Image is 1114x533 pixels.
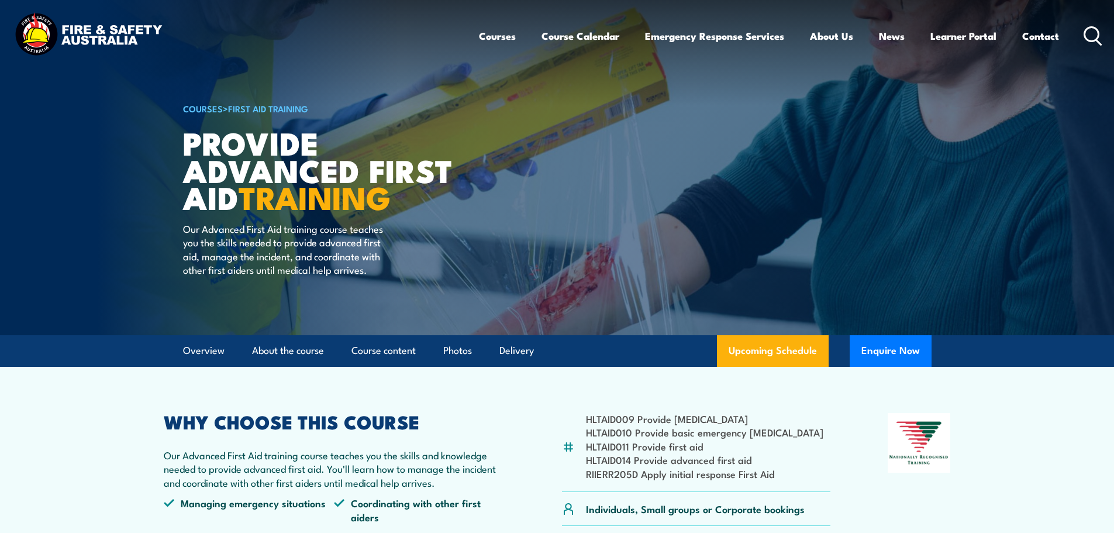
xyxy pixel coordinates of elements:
[645,20,784,51] a: Emergency Response Services
[586,412,823,425] li: HLTAID009 Provide [MEDICAL_DATA]
[586,467,823,480] li: RIIERR205D Apply initial response First Aid
[164,496,334,524] li: Managing emergency situations
[586,502,805,515] p: Individuals, Small groups or Corporate bookings
[930,20,996,51] a: Learner Portal
[183,101,472,115] h6: >
[443,335,472,366] a: Photos
[351,335,416,366] a: Course content
[879,20,905,51] a: News
[586,425,823,439] li: HLTAID010 Provide basic emergency [MEDICAL_DATA]
[499,335,534,366] a: Delivery
[1022,20,1059,51] a: Contact
[717,335,829,367] a: Upcoming Schedule
[810,20,853,51] a: About Us
[479,20,516,51] a: Courses
[542,20,619,51] a: Course Calendar
[183,335,225,366] a: Overview
[164,448,505,489] p: Our Advanced First Aid training course teaches you the skills and knowledge needed to provide adv...
[183,129,472,211] h1: Provide Advanced First Aid
[586,439,823,453] li: HLTAID011 Provide first aid
[183,102,223,115] a: COURSES
[888,413,951,473] img: Nationally Recognised Training logo.
[164,413,505,429] h2: WHY CHOOSE THIS COURSE
[228,102,308,115] a: First Aid Training
[183,222,396,277] p: Our Advanced First Aid training course teaches you the skills needed to provide advanced first ai...
[252,335,324,366] a: About the course
[586,453,823,466] li: HLTAID014 Provide advanced first aid
[334,496,505,524] li: Coordinating with other first aiders
[239,172,391,221] strong: TRAINING
[850,335,932,367] button: Enquire Now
